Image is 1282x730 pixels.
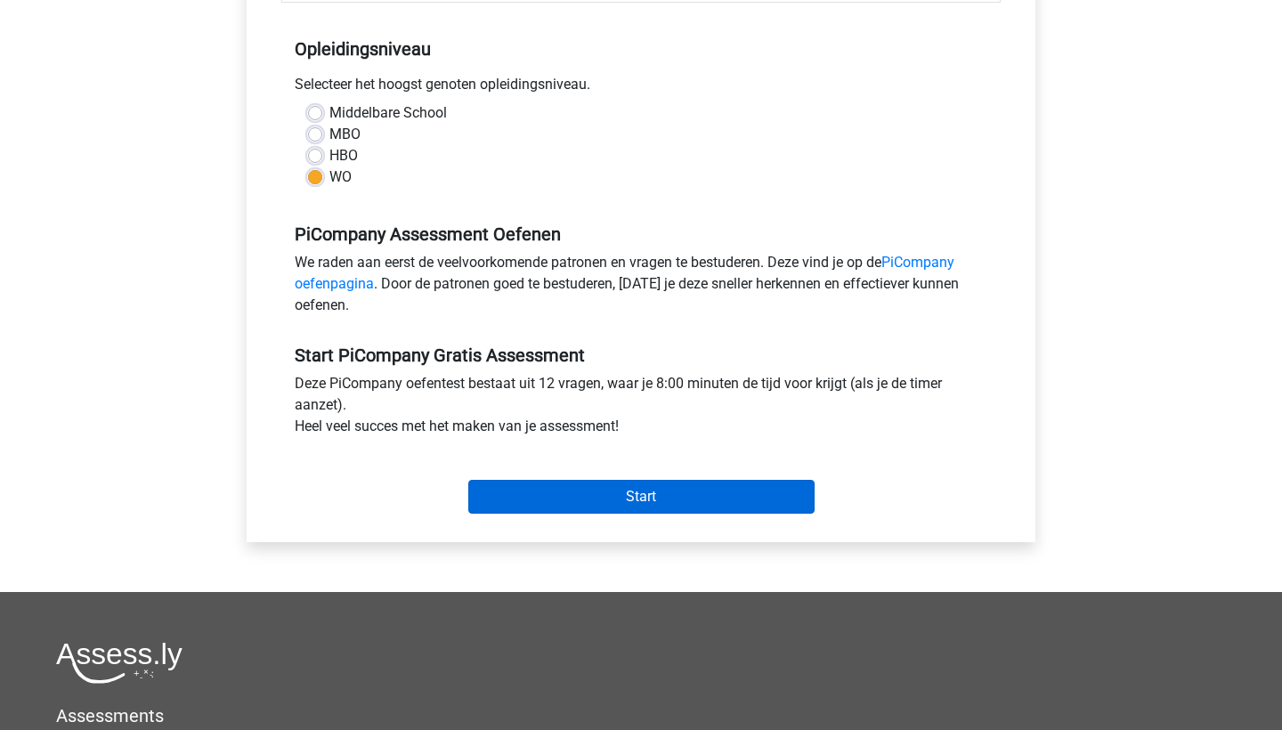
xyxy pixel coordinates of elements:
[468,480,815,514] input: Start
[329,102,447,124] label: Middelbare School
[329,124,361,145] label: MBO
[56,642,183,684] img: Assessly logo
[295,223,987,245] h5: PiCompany Assessment Oefenen
[281,373,1001,444] div: Deze PiCompany oefentest bestaat uit 12 vragen, waar je 8:00 minuten de tijd voor krijgt (als je ...
[281,252,1001,323] div: We raden aan eerst de veelvoorkomende patronen en vragen te bestuderen. Deze vind je op de . Door...
[329,166,352,188] label: WO
[295,31,987,67] h5: Opleidingsniveau
[329,145,358,166] label: HBO
[281,74,1001,102] div: Selecteer het hoogst genoten opleidingsniveau.
[56,705,1226,726] h5: Assessments
[295,345,987,366] h5: Start PiCompany Gratis Assessment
